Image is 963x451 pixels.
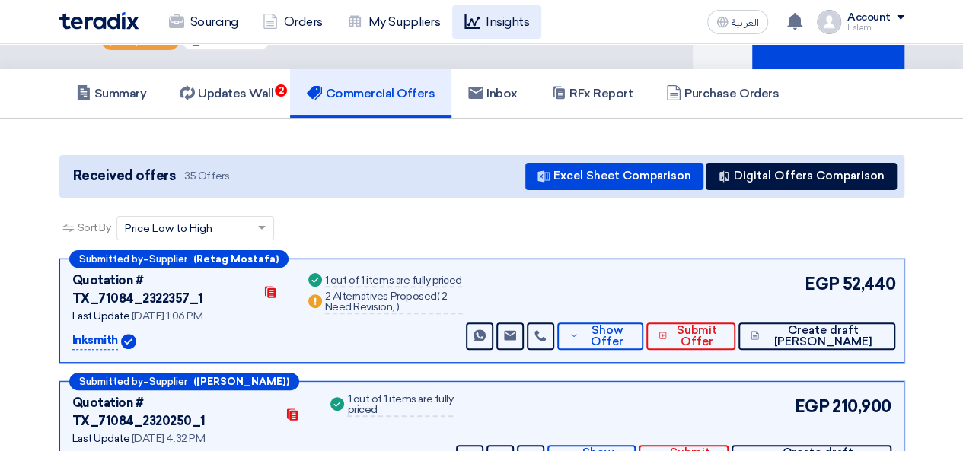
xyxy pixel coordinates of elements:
button: Create draft [PERSON_NAME] [738,322,895,350]
a: Sourcing [157,5,250,39]
a: RFx Report [534,69,649,118]
b: (Retag Mostafa) [193,254,279,264]
span: Submit Offer [671,325,723,348]
span: EGP [805,272,840,297]
p: Inksmith [72,332,118,350]
div: – [69,250,289,268]
span: [DATE] 1:06 PM [132,310,202,322]
b: ([PERSON_NAME]) [193,376,289,386]
div: 2 Alternatives Proposed [325,291,463,314]
h5: Inbox [468,86,518,101]
img: Verified Account [121,334,136,349]
a: Updates Wall2 [163,69,290,118]
span: Received offers [73,166,176,186]
span: Sort By [78,220,111,236]
div: – [69,373,299,390]
a: Summary [59,69,164,118]
div: Quotation # TX_71084_2322357_1 [72,272,254,308]
span: 210,900 [832,394,891,419]
h5: Purchase Orders [666,86,779,101]
span: Submitted by [79,376,143,386]
span: Last Update [72,310,130,322]
span: [DATE] 4:32 PM [132,432,205,445]
span: Supplier [149,376,187,386]
a: Commercial Offers [290,69,451,118]
span: Show Offer [582,325,632,348]
img: profile_test.png [817,10,841,34]
span: 2 Need Revision, [325,290,448,313]
span: العربية [732,17,759,28]
div: 1 out of 1 items are fully priced [347,394,453,417]
button: Submit Offer [646,322,735,350]
button: Digital Offers Comparison [706,163,897,190]
div: 1 out of 1 items are fully priced [325,275,462,287]
span: Create draft [PERSON_NAME] [763,325,882,348]
span: Last Update [72,432,130,445]
span: 52,440 [843,272,895,297]
a: My Suppliers [335,5,452,39]
span: ) [396,300,399,313]
a: Purchase Orders [649,69,796,118]
button: العربية [707,10,768,34]
a: Inbox [451,69,534,118]
span: #Truck 2 [222,35,263,46]
a: Orders [250,5,335,39]
span: 2 [275,84,287,97]
div: Quotation # TX_71084_2320250_1 [72,394,276,430]
img: Teradix logo [59,12,139,30]
h5: RFx Report [551,86,633,101]
span: RFx [203,35,220,46]
h5: Summary [76,86,147,101]
div: Account [847,11,891,24]
span: Submitted by [79,254,143,264]
span: Price Low to High [125,221,212,237]
h5: Updates Wall [180,86,273,101]
div: Eslam [847,24,904,32]
span: 35 Offers [184,169,229,183]
span: Important [123,36,171,46]
span: Supplier [149,254,187,264]
button: Excel Sheet Comparison [525,163,703,190]
span: EGP [794,394,829,419]
h5: Commercial Offers [307,86,435,101]
span: ( [437,290,440,303]
button: Show Offer [557,322,643,350]
a: Insights [452,5,541,39]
